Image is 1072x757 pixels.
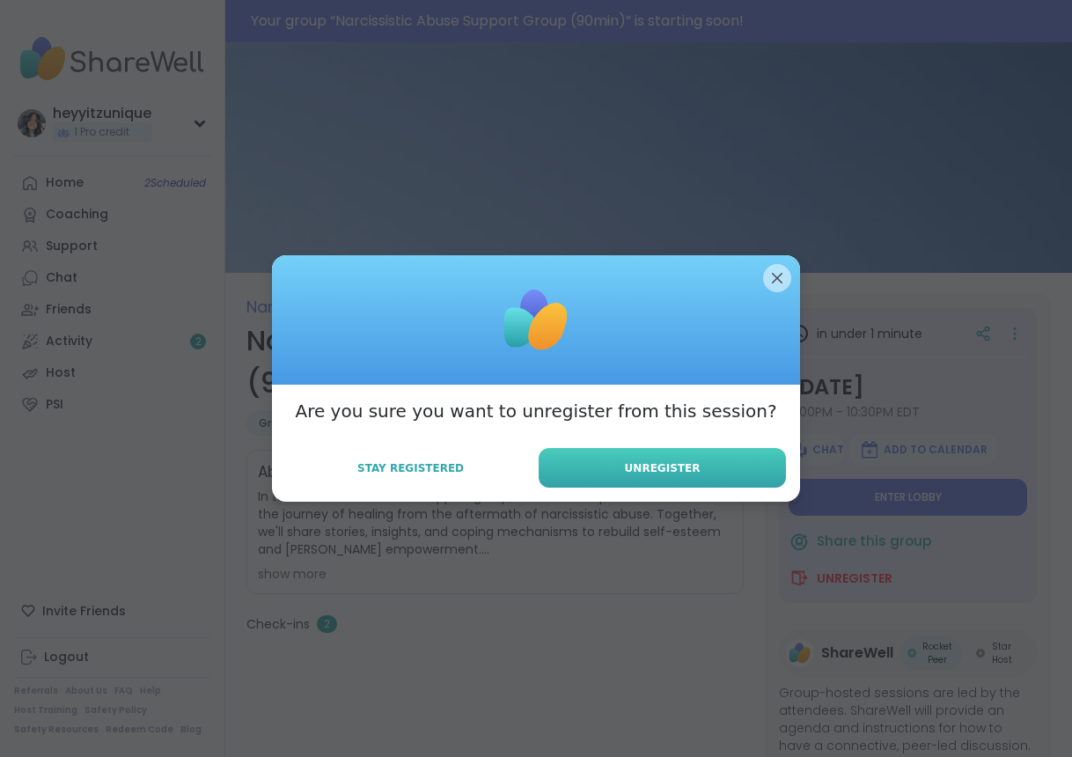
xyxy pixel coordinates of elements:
span: Stay Registered [357,460,464,476]
button: Unregister [539,448,786,488]
img: ShareWell Logomark [492,276,580,364]
button: Stay Registered [286,450,535,487]
h3: Are you sure you want to unregister from this session? [295,399,776,423]
span: Unregister [625,460,701,476]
